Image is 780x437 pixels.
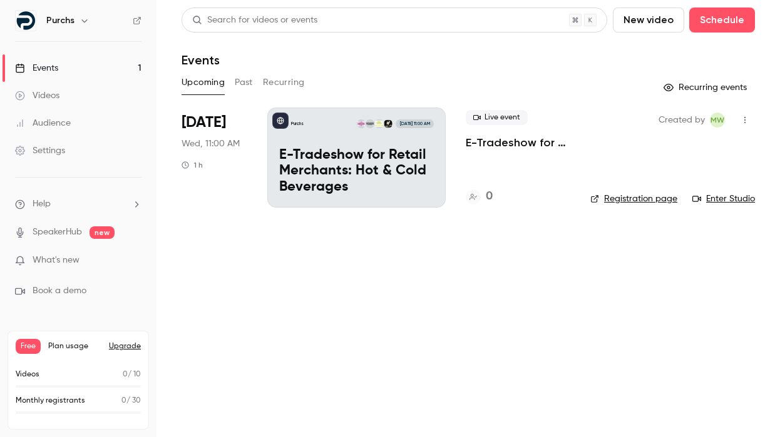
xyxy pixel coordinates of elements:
[15,89,59,102] div: Videos
[182,113,226,133] span: [DATE]
[123,371,128,378] span: 0
[16,11,36,31] img: Purchs
[710,113,725,128] span: Marcia Woods
[16,395,85,406] p: Monthly registrants
[366,119,374,128] img: Karen Hales
[109,341,141,351] button: Upgrade
[16,339,41,354] span: Free
[182,53,220,68] h1: Events
[33,198,51,211] span: Help
[267,108,446,208] a: E-Tradeshow for Retail Merchants: Hot & Cold BeveragesPurchsTrevor JordanTrevor JordanKaren Hales...
[15,62,58,74] div: Events
[90,226,115,239] span: new
[121,397,126,404] span: 0
[613,8,684,33] button: New video
[182,138,240,150] span: Wed, 11:00 AM
[182,108,247,208] div: Aug 13 Wed, 11:00 AM (America/Toronto)
[15,117,71,129] div: Audience
[357,119,366,128] img: Zachary Fritze
[192,14,317,27] div: Search for videos or events
[33,284,86,298] span: Book a demo
[16,369,39,380] p: Videos
[235,73,253,93] button: Past
[33,254,80,267] span: What's new
[263,73,305,93] button: Recurring
[689,8,755,33] button: Schedule
[486,188,493,205] h4: 0
[658,78,755,98] button: Recurring events
[396,119,433,128] span: [DATE] 11:00 AM
[33,226,82,239] a: SpeakerHub
[121,395,141,406] p: / 30
[123,369,141,380] p: / 10
[279,148,434,196] p: E-Tradeshow for Retail Merchants: Hot & Cold Beverages
[15,144,65,157] div: Settings
[48,341,101,351] span: Plan usage
[46,14,74,27] h6: Purchs
[692,193,755,205] a: Enter Studio
[182,73,225,93] button: Upcoming
[182,160,203,170] div: 1 h
[466,135,570,150] a: E-Tradeshow for Retail Merchants: Hot & Cold Beverages
[590,193,677,205] a: Registration page
[659,113,705,128] span: Created by
[291,121,304,127] p: Purchs
[15,198,141,211] li: help-dropdown-opener
[384,119,393,128] img: Trevor Jordan
[126,255,141,266] iframe: Noticeable Trigger
[711,113,724,128] span: MW
[374,119,383,128] img: Trevor Jordan
[466,110,528,125] span: Live event
[466,188,493,205] a: 0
